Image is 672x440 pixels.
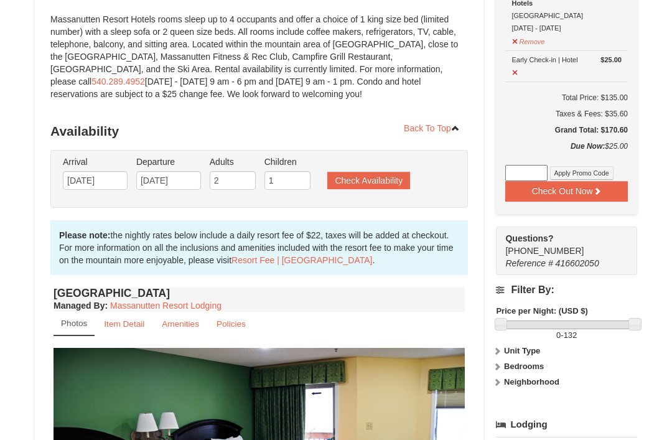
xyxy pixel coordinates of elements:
td: Early Check-in | Hotel [505,51,628,82]
a: 540.289.4952 [91,77,145,87]
a: Photos [54,312,95,337]
small: Amenities [162,320,199,329]
div: $25.00 [505,141,628,166]
label: Departure [136,156,201,169]
strong: $25.00 [600,54,622,67]
span: 416602050 [556,259,599,269]
h5: Grand Total: $170.60 [505,124,628,137]
small: Photos [61,319,87,329]
button: Check Out Now [505,182,628,202]
div: the nightly rates below include a daily resort fee of $22, taxes will be added at checkout. For m... [50,221,468,276]
h6: Total Price: $135.00 [505,92,628,105]
span: Reference # [505,259,553,269]
strong: Bedrooms [504,362,544,372]
small: Item Detail [104,320,144,329]
span: [PHONE_NUMBER] [505,233,615,256]
div: Massanutten Resort Hotels rooms sleep up to 4 occupants and offer a choice of 1 king size bed (li... [50,14,468,113]
label: Children [264,156,310,169]
span: 0 [556,331,561,340]
a: Resort Fee | [GEOGRAPHIC_DATA] [231,256,372,266]
strong: Due Now: [571,143,605,151]
span: 132 [564,331,577,340]
h3: Availability [50,119,468,144]
label: Arrival [63,156,128,169]
strong: Please note: [59,231,110,241]
a: Item Detail [96,312,152,337]
span: Managed By [54,301,105,311]
button: Remove [511,33,545,49]
a: Lodging [496,414,637,436]
h4: [GEOGRAPHIC_DATA] [54,288,465,300]
label: - [496,330,637,342]
small: Policies [217,320,246,329]
label: Adults [210,156,256,169]
strong: Questions? [505,234,553,244]
strong: Unit Type [504,347,540,356]
button: Check Availability [327,172,410,190]
button: Apply Promo Code [550,167,614,180]
a: Back To Top [396,119,468,138]
h4: Filter By: [496,285,637,296]
a: Amenities [154,312,207,337]
strong: : [54,301,108,311]
div: Taxes & Fees: $35.60 [505,108,628,121]
a: Massanutten Resort Lodging [110,301,222,311]
strong: Price per Night: (USD $) [496,307,587,316]
a: Policies [208,312,254,337]
strong: Neighborhood [504,378,559,387]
